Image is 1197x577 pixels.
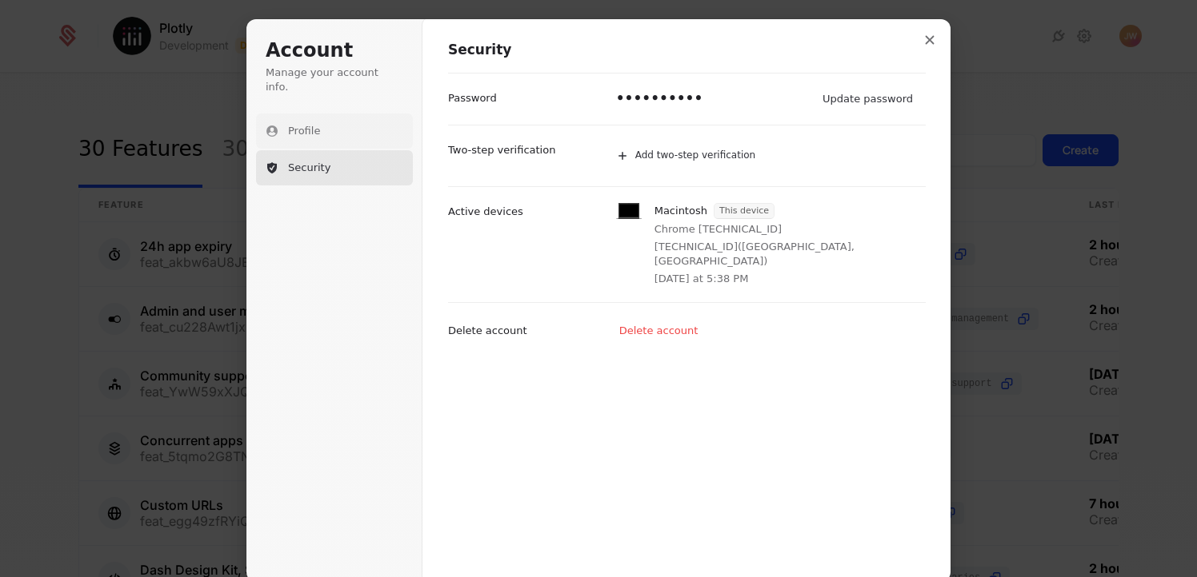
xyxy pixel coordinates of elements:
span: Security [288,161,330,175]
span: Add two-step verification [635,149,755,162]
button: Delete account [611,319,708,343]
p: Two-step verification [448,143,555,157]
button: Security [256,150,413,185]
p: •••••••••• [616,90,703,109]
button: Update password [815,87,923,111]
p: Active devices [448,205,523,219]
p: Delete account [448,324,527,338]
span: This device [715,204,774,218]
p: Manage your account info. [266,66,403,94]
p: [DATE] at 5:38 PM [655,272,749,286]
span: Profile [288,124,320,138]
p: Chrome [TECHNICAL_ID] [655,222,782,237]
button: Profile [256,113,413,149]
p: [TECHNICAL_ID] ( [GEOGRAPHIC_DATA], [GEOGRAPHIC_DATA] ) [655,240,923,269]
p: Macintosh [655,204,707,218]
button: Add two-step verification [608,138,926,173]
h1: Account [266,38,403,64]
button: Close modal [915,26,944,54]
p: Password [448,91,497,105]
h1: Security [448,41,926,60]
